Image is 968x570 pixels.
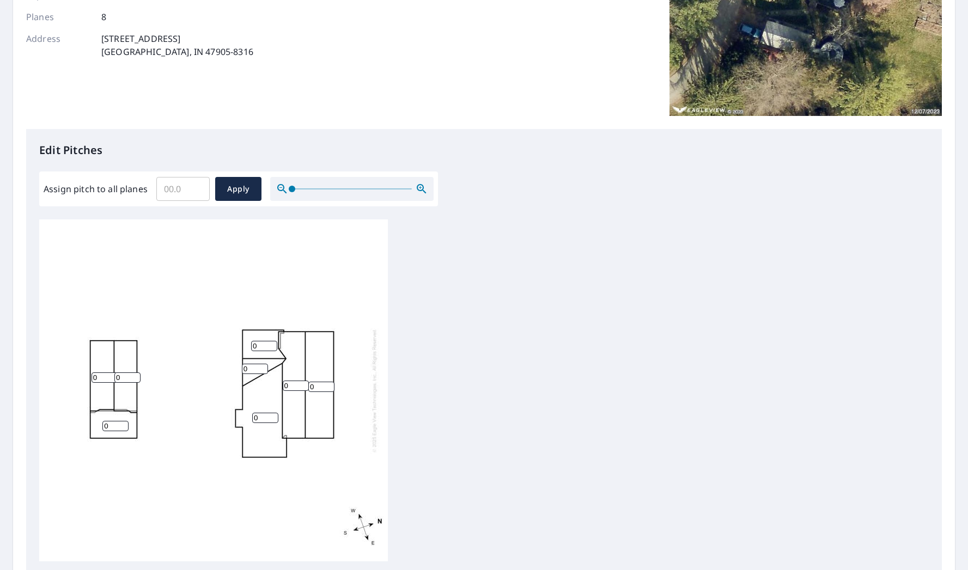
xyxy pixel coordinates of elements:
[39,142,929,158] p: Edit Pitches
[215,177,261,201] button: Apply
[101,32,253,58] p: [STREET_ADDRESS] [GEOGRAPHIC_DATA], IN 47905-8316
[101,10,106,23] p: 8
[224,182,253,196] span: Apply
[26,10,92,23] p: Planes
[26,32,92,58] p: Address
[156,174,210,204] input: 00.0
[44,182,148,195] label: Assign pitch to all planes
